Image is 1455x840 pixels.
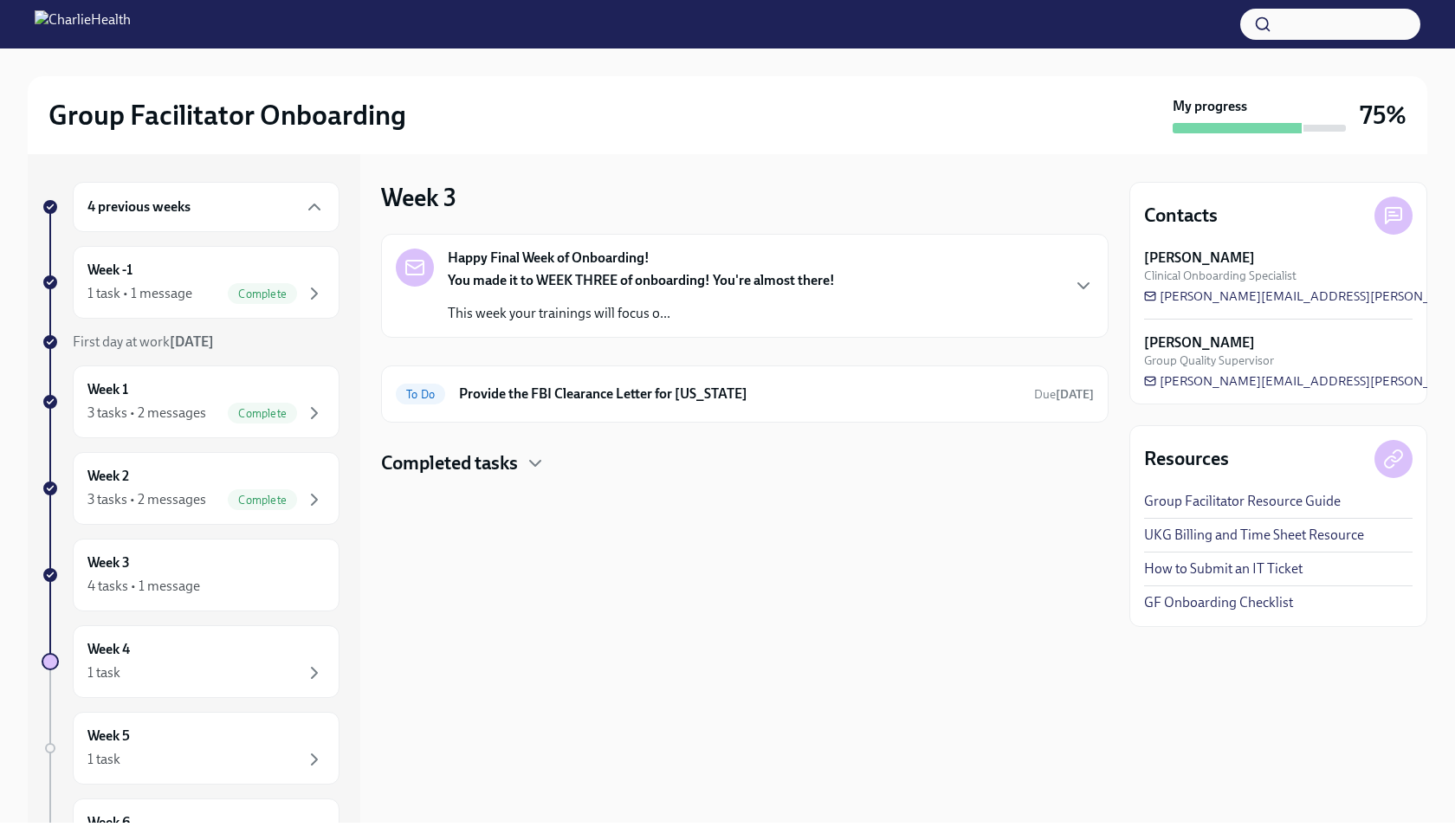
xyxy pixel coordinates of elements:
[42,539,339,611] a: Week 34 tasks • 1 message
[1144,526,1364,545] a: UKG Billing and Time Sheet Resource
[42,365,339,438] a: Week 13 tasks • 2 messagesComplete
[1144,249,1255,268] strong: [PERSON_NAME]
[1144,203,1218,229] h4: Contacts
[87,284,192,303] div: 1 task • 1 message
[87,404,206,423] div: 3 tasks • 2 messages
[1144,352,1274,369] span: Group Quality Supervisor
[87,727,130,746] h6: Week 5
[87,467,129,486] h6: Week 2
[381,450,518,476] h4: Completed tasks
[1034,386,1094,403] span: September 23rd, 2025 10:00
[1144,492,1341,511] a: Group Facilitator Resource Guide
[1144,593,1293,612] a: GF Onboarding Checklist
[73,333,214,350] span: First day at work
[87,553,130,572] h6: Week 3
[448,304,835,323] p: This week your trainings will focus o...
[1034,387,1094,402] span: Due
[1144,268,1297,284] span: Clinical Onboarding Specialist
[87,750,120,769] div: 1 task
[1056,387,1094,402] strong: [DATE]
[1360,100,1406,131] h3: 75%
[170,333,214,350] strong: [DATE]
[87,380,128,399] h6: Week 1
[87,663,120,682] div: 1 task
[48,98,406,132] h2: Group Facilitator Onboarding
[87,640,130,659] h6: Week 4
[42,246,339,319] a: Week -11 task • 1 messageComplete
[87,197,191,216] h6: 4 previous weeks
[228,407,297,420] span: Complete
[448,272,835,288] strong: You made it to WEEK THREE of onboarding! You're almost there!
[35,10,131,38] img: CharlieHealth
[228,494,297,507] span: Complete
[1144,446,1229,472] h4: Resources
[87,490,206,509] div: 3 tasks • 2 messages
[1144,333,1255,352] strong: [PERSON_NAME]
[448,249,650,268] strong: Happy Final Week of Onboarding!
[87,813,130,832] h6: Week 6
[459,384,1020,404] h6: Provide the FBI Clearance Letter for [US_STATE]
[396,388,445,401] span: To Do
[1173,97,1247,116] strong: My progress
[381,450,1109,476] div: Completed tasks
[381,182,456,213] h3: Week 3
[396,380,1094,408] a: To DoProvide the FBI Clearance Letter for [US_STATE]Due[DATE]
[42,712,339,785] a: Week 51 task
[1144,559,1303,578] a: How to Submit an IT Ticket
[87,261,133,280] h6: Week -1
[42,452,339,525] a: Week 23 tasks • 2 messagesComplete
[73,182,339,232] div: 4 previous weeks
[87,577,200,596] div: 4 tasks • 1 message
[42,333,339,352] a: First day at work[DATE]
[42,625,339,698] a: Week 41 task
[228,288,297,300] span: Complete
